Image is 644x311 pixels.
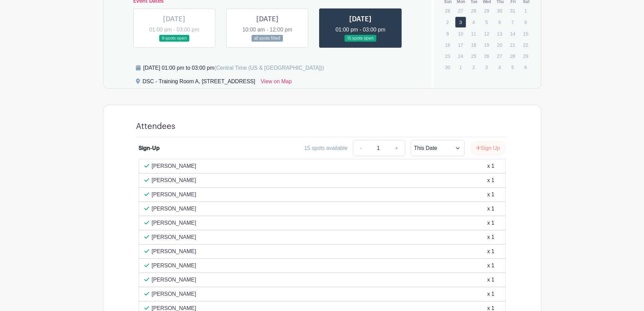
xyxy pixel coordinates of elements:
div: x 1 [487,276,494,284]
p: [PERSON_NAME] [152,191,196,199]
p: [PERSON_NAME] [152,162,196,170]
p: 1 [520,5,531,16]
p: 21 [507,40,518,50]
p: 1 [455,62,466,72]
p: 24 [455,51,466,61]
p: 22 [520,40,531,50]
span: (Central Time (US & [GEOGRAPHIC_DATA])) [214,65,324,71]
button: Sign Up [470,141,506,155]
a: + [388,140,405,156]
p: 15 [520,28,531,39]
p: 23 [442,51,453,61]
p: 4 [468,17,479,27]
p: 4 [494,62,505,72]
p: [PERSON_NAME] [152,233,196,241]
p: 30 [442,62,453,72]
p: 28 [507,51,518,61]
a: 3 [455,17,466,28]
p: 16 [442,40,453,50]
div: x 1 [487,233,494,241]
h4: Attendees [136,121,175,131]
a: View on Map [261,77,292,88]
p: 11 [468,28,479,39]
a: - [353,140,368,156]
p: 5 [481,17,492,27]
p: 7 [507,17,518,27]
p: 3 [481,62,492,72]
p: 31 [507,5,518,16]
div: Sign-Up [139,144,160,152]
p: 2 [442,17,453,27]
p: 14 [507,28,518,39]
p: [PERSON_NAME] [152,176,196,184]
div: 15 spots available [304,144,348,152]
p: 27 [455,5,466,16]
div: x 1 [487,162,494,170]
div: x 1 [487,219,494,227]
div: x 1 [487,262,494,270]
p: 9 [442,28,453,39]
p: 18 [468,40,479,50]
p: 6 [520,62,531,72]
p: 19 [481,40,492,50]
p: [PERSON_NAME] [152,262,196,270]
p: 26 [481,51,492,61]
p: [PERSON_NAME] [152,247,196,256]
div: x 1 [487,205,494,213]
p: [PERSON_NAME] [152,219,196,227]
p: 29 [520,51,531,61]
div: x 1 [487,191,494,199]
p: 12 [481,28,492,39]
p: 25 [468,51,479,61]
div: x 1 [487,247,494,256]
p: 5 [507,62,518,72]
p: 10 [455,28,466,39]
p: 17 [455,40,466,50]
p: 13 [494,28,505,39]
p: 27 [494,51,505,61]
p: 20 [494,40,505,50]
div: [DATE] 01:00 pm to 03:00 pm [143,64,324,72]
p: 28 [468,5,479,16]
p: 30 [494,5,505,16]
p: 2 [468,62,479,72]
div: x 1 [487,176,494,184]
p: 6 [494,17,505,27]
p: [PERSON_NAME] [152,276,196,284]
p: [PERSON_NAME] [152,290,196,298]
p: 8 [520,17,531,27]
p: [PERSON_NAME] [152,205,196,213]
div: x 1 [487,290,494,298]
div: DSC - Training Room A, [STREET_ADDRESS] [143,77,255,88]
p: 29 [481,5,492,16]
p: 26 [442,5,453,16]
